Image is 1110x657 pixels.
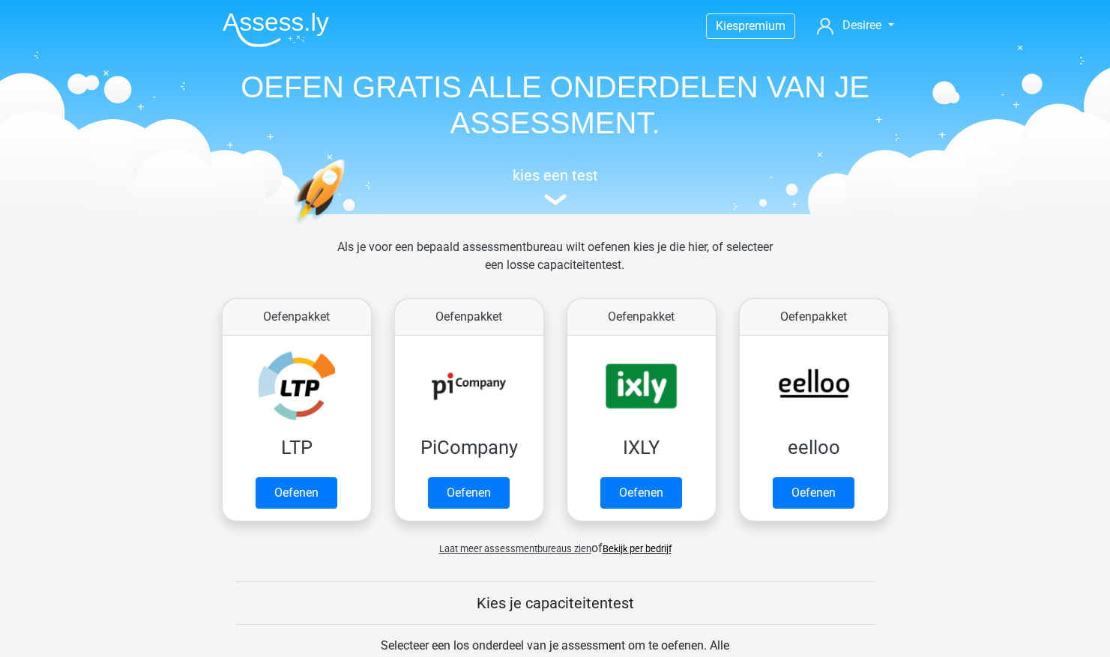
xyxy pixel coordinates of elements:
[603,543,672,554] a: Bekijk per bedrijf
[707,16,794,36] a: Kiespremium
[842,18,881,32] span: Desiree
[738,19,785,33] span: premium
[439,543,591,554] span: Laat meer assessmentbureaus zien
[256,477,337,509] a: Oefenen
[325,238,785,292] div: Als je voor een bepaald assessmentbureau wilt oefenen kies je die hier, of selecteer een losse ca...
[223,12,329,47] img: Assessly
[811,16,899,34] a: Desiree
[600,477,682,509] a: Oefenen
[544,194,567,205] img: assessment
[293,159,403,294] img: oefenen
[211,166,900,184] h5: kies een test
[428,477,510,509] a: Oefenen
[773,477,854,509] a: Oefenen
[235,594,875,612] h5: Kies je capaciteitentest
[211,69,900,141] h1: OEFEN GRATIS ALLE ONDERDELEN VAN JE ASSESSMENT.
[716,19,738,33] span: Kies
[211,527,900,557] div: of
[211,166,900,206] a: kies een test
